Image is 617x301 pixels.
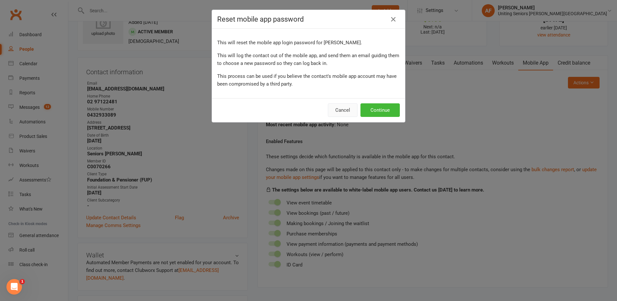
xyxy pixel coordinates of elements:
[360,103,400,117] button: Continue
[328,103,358,117] button: Cancel
[217,73,397,87] span: This process can be used if you believe the contact's mobile app account may have been compromise...
[20,279,25,284] span: 1
[217,40,362,46] span: This will reset the mobile app login password for [PERSON_NAME].
[388,14,399,25] button: Close
[6,279,22,295] iframe: Intercom live chat
[217,15,400,23] h4: Reset mobile app password
[217,53,399,66] span: This will log the contact out of the mobile app, and send them an email guiding them to choose a ...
